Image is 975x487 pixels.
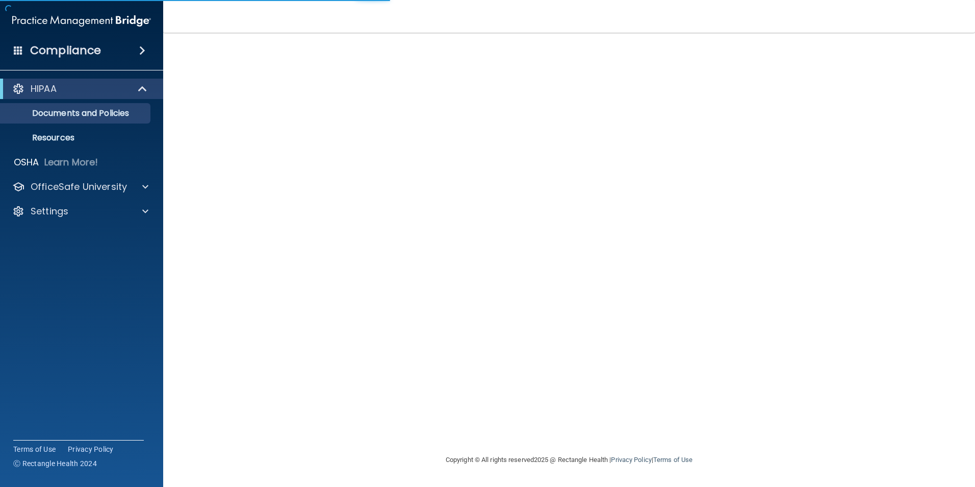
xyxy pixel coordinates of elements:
[31,181,127,193] p: OfficeSafe University
[30,43,101,58] h4: Compliance
[653,456,692,464] a: Terms of Use
[12,83,148,95] a: HIPAA
[12,181,148,193] a: OfficeSafe University
[383,444,755,476] div: Copyright © All rights reserved 2025 @ Rectangle Health | |
[13,444,56,454] a: Terms of Use
[68,444,114,454] a: Privacy Policy
[611,456,651,464] a: Privacy Policy
[14,156,39,168] p: OSHA
[31,83,57,95] p: HIPAA
[7,133,146,143] p: Resources
[12,11,151,31] img: PMB logo
[7,108,146,118] p: Documents and Policies
[12,205,148,217] a: Settings
[31,205,68,217] p: Settings
[13,458,97,469] span: Ⓒ Rectangle Health 2024
[44,156,98,168] p: Learn More!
